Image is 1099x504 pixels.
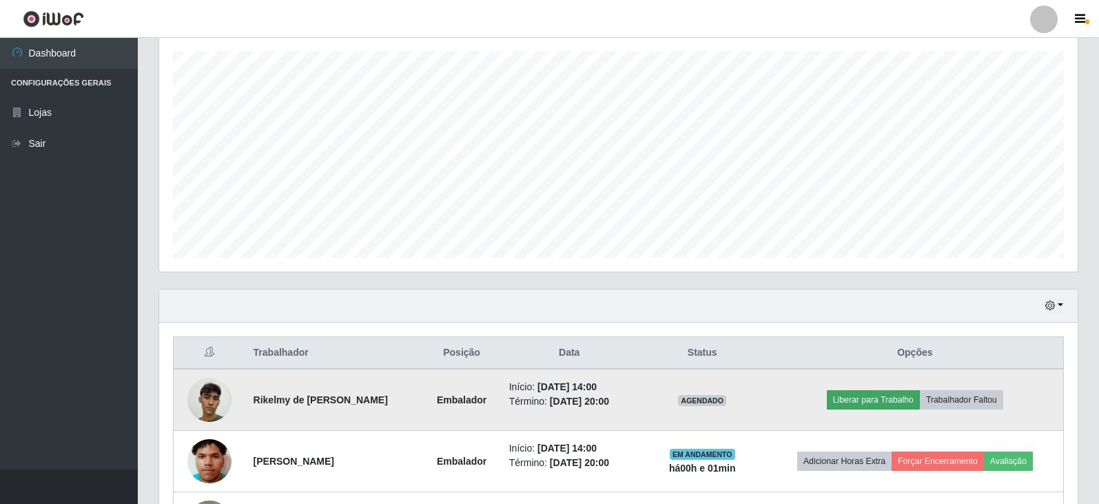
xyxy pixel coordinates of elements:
strong: [PERSON_NAME] [254,456,334,467]
button: Adicionar Horas Extra [797,452,892,471]
button: Avaliação [984,452,1033,471]
li: Término: [509,394,630,409]
strong: Rikelmy de [PERSON_NAME] [254,394,388,405]
th: Status [638,337,767,370]
strong: Embalador [437,394,486,405]
button: Forçar Encerramento [892,452,984,471]
th: Opções [767,337,1064,370]
strong: Embalador [437,456,486,467]
li: Término: [509,456,630,470]
img: CoreUI Logo [23,10,84,28]
li: Início: [509,441,630,456]
time: [DATE] 20:00 [550,396,609,407]
span: AGENDADO [678,395,726,406]
img: 1752535876066.jpeg [187,370,232,429]
button: Trabalhador Faltou [920,390,1003,410]
li: Início: [509,380,630,394]
time: [DATE] 14:00 [537,381,597,392]
time: [DATE] 20:00 [550,457,609,468]
button: Liberar para Trabalho [827,390,920,410]
th: Trabalhador [245,337,423,370]
th: Posição [422,337,500,370]
time: [DATE] 14:00 [537,443,597,454]
span: EM ANDAMENTO [670,449,735,460]
th: Data [501,337,638,370]
strong: há 00 h e 01 min [669,463,736,474]
img: 1752537473064.jpeg [187,422,232,501]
